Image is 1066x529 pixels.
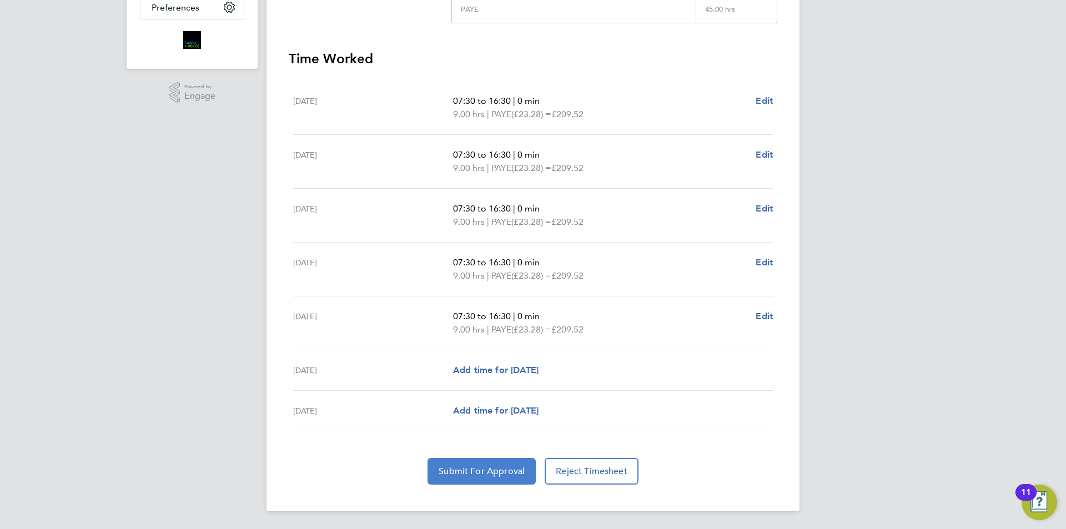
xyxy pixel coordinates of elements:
[756,94,773,108] a: Edit
[491,269,511,283] span: PAYE
[696,5,777,23] div: 45.00 hrs
[551,324,584,335] span: £209.52
[293,256,453,283] div: [DATE]
[453,109,485,119] span: 9.00 hrs
[551,163,584,173] span: £209.52
[293,404,453,417] div: [DATE]
[453,257,511,268] span: 07:30 to 16:30
[517,257,540,268] span: 0 min
[453,324,485,335] span: 9.00 hrs
[756,310,773,323] a: Edit
[756,95,773,106] span: Edit
[453,365,539,375] span: Add time for [DATE]
[491,323,511,336] span: PAYE
[491,108,511,121] span: PAYE
[293,94,453,121] div: [DATE]
[756,149,773,160] span: Edit
[487,324,489,335] span: |
[511,109,551,119] span: (£23.28) =
[551,109,584,119] span: £209.52
[491,215,511,229] span: PAYE
[511,216,551,227] span: (£23.28) =
[513,149,515,160] span: |
[293,364,453,377] div: [DATE]
[453,364,539,377] a: Add time for [DATE]
[453,216,485,227] span: 9.00 hrs
[439,466,525,477] span: Submit For Approval
[756,203,773,214] span: Edit
[487,109,489,119] span: |
[1021,492,1031,507] div: 11
[756,202,773,215] a: Edit
[293,202,453,229] div: [DATE]
[453,163,485,173] span: 9.00 hrs
[511,324,551,335] span: (£23.28) =
[152,2,199,13] span: Preferences
[513,311,515,321] span: |
[756,256,773,269] a: Edit
[545,458,638,485] button: Reject Timesheet
[511,270,551,281] span: (£23.28) =
[556,466,627,477] span: Reject Timesheet
[1022,485,1057,520] button: Open Resource Center, 11 new notifications
[487,163,489,173] span: |
[513,95,515,106] span: |
[513,257,515,268] span: |
[453,149,511,160] span: 07:30 to 16:30
[511,163,551,173] span: (£23.28) =
[453,404,539,417] a: Add time for [DATE]
[491,162,511,175] span: PAYE
[517,311,540,321] span: 0 min
[551,270,584,281] span: £209.52
[513,203,515,214] span: |
[140,31,244,49] a: Go to home page
[487,216,489,227] span: |
[453,311,511,321] span: 07:30 to 16:30
[293,148,453,175] div: [DATE]
[756,257,773,268] span: Edit
[169,82,216,103] a: Powered byEngage
[428,458,536,485] button: Submit For Approval
[461,5,479,14] div: PAYE
[517,149,540,160] span: 0 min
[551,216,584,227] span: £209.52
[487,270,489,281] span: |
[517,203,540,214] span: 0 min
[184,82,215,92] span: Powered by
[756,148,773,162] a: Edit
[756,311,773,321] span: Edit
[453,95,511,106] span: 07:30 to 16:30
[183,31,201,49] img: bromak-logo-retina.png
[453,270,485,281] span: 9.00 hrs
[289,50,777,68] h3: Time Worked
[184,92,215,101] span: Engage
[453,203,511,214] span: 07:30 to 16:30
[517,95,540,106] span: 0 min
[293,310,453,336] div: [DATE]
[453,405,539,416] span: Add time for [DATE]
